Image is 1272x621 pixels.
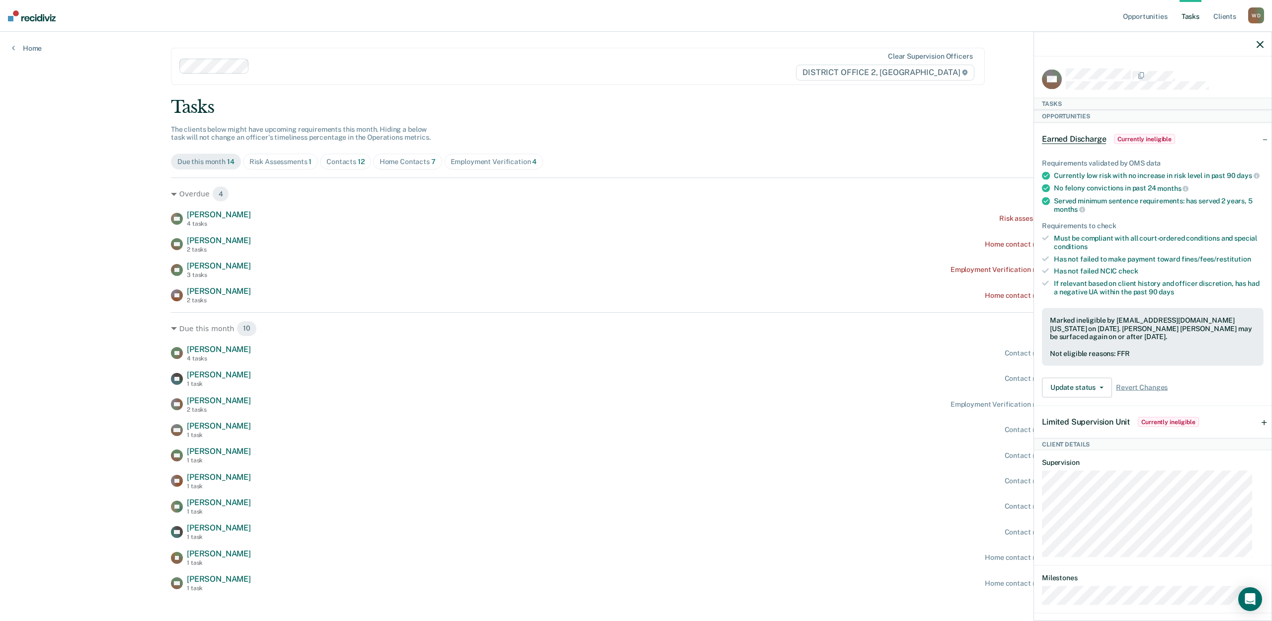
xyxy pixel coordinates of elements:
[1042,159,1264,167] div: Requirements validated by OMS data
[1157,184,1189,192] span: months
[12,44,42,53] a: Home
[187,585,251,592] div: 1 task
[532,158,537,166] span: 4
[796,65,974,81] span: DISTRICT OFFICE 2, [GEOGRAPHIC_DATA]
[187,406,251,413] div: 2 tasks
[187,483,251,490] div: 1 task
[1159,287,1174,295] span: days
[1005,528,1101,536] div: Contact recommended [DATE]
[187,523,251,532] span: [PERSON_NAME]
[171,186,1101,202] div: Overdue
[985,291,1101,300] div: Home contact recommended [DATE]
[187,271,251,278] div: 3 tasks
[187,432,251,439] div: 1 task
[177,158,235,166] div: Due this month
[999,214,1101,223] div: Risk assessment due a year ago
[187,549,251,558] span: [PERSON_NAME]
[8,10,56,21] img: Recidiviz
[1005,426,1101,434] div: Contact recommended [DATE]
[171,321,1101,337] div: Due this month
[237,321,257,337] span: 10
[1042,377,1112,397] button: Update status
[380,158,436,166] div: Home Contacts
[187,246,251,253] div: 2 tasks
[187,498,251,507] span: [PERSON_NAME]
[187,286,251,296] span: [PERSON_NAME]
[187,446,251,456] span: [PERSON_NAME]
[1042,458,1264,467] dt: Supervision
[187,210,251,219] span: [PERSON_NAME]
[1054,184,1264,193] div: No felony convictions in past 24
[187,380,251,387] div: 1 task
[171,125,431,142] span: The clients below might have upcoming requirements this month. Hiding a below task will not chang...
[187,421,251,431] span: [PERSON_NAME]
[431,158,436,166] span: 7
[985,553,1101,562] div: Home contact recommended [DATE]
[227,158,235,166] span: 14
[1042,222,1264,230] div: Requirements to check
[1034,98,1272,110] div: Tasks
[1054,196,1264,213] div: Served minimum sentence requirements: has served 2 years, 5
[187,508,251,515] div: 1 task
[1050,349,1256,357] div: Not eligible reasons: FFR
[1116,383,1168,392] span: Revert Changes
[1050,316,1256,341] div: Marked ineligible by [EMAIL_ADDRESS][DOMAIN_NAME][US_STATE] on [DATE]. [PERSON_NAME] [PERSON_NAME...
[212,186,230,202] span: 4
[309,158,312,166] span: 1
[951,266,1101,274] div: Employment Verification recommended [DATE]
[187,574,251,584] span: [PERSON_NAME]
[1054,171,1264,180] div: Currently low risk with no increase in risk level in past 90
[171,97,1101,117] div: Tasks
[1114,134,1175,144] span: Currently ineligible
[1054,205,1085,213] span: months
[1005,451,1101,460] div: Contact recommended [DATE]
[1054,267,1264,275] div: Has not failed NCIC
[451,158,537,166] div: Employment Verification
[187,472,251,482] span: [PERSON_NAME]
[985,579,1101,588] div: Home contact recommended [DATE]
[326,158,365,166] div: Contacts
[187,370,251,379] span: [PERSON_NAME]
[187,297,251,304] div: 2 tasks
[187,457,251,464] div: 1 task
[187,220,251,227] div: 4 tasks
[187,533,251,540] div: 1 task
[1005,502,1101,511] div: Contact recommended [DATE]
[358,158,365,166] span: 12
[187,355,251,362] div: 4 tasks
[1054,279,1264,296] div: If relevant based on client history and officer discretion, has had a negative UA within the past 90
[1034,406,1272,438] div: Limited Supervision UnitCurrently ineligible
[985,240,1101,249] div: Home contact recommended [DATE]
[1248,7,1264,23] div: W D
[1238,587,1262,611] div: Open Intercom Messenger
[1034,438,1272,450] div: Client Details
[1054,234,1264,251] div: Must be compliant with all court-ordered conditions and special
[187,396,251,405] span: [PERSON_NAME]
[1034,110,1272,122] div: Opportunities
[1042,417,1130,426] span: Limited Supervision Unit
[1054,255,1264,263] div: Has not failed to make payment toward
[1005,477,1101,485] div: Contact recommended [DATE]
[249,158,312,166] div: Risk Assessments
[888,52,972,61] div: Clear supervision officers
[1118,267,1138,275] span: check
[1034,123,1272,155] div: Earned DischargeCurrently ineligible
[187,345,251,354] span: [PERSON_NAME]
[1138,417,1199,427] span: Currently ineligible
[187,559,251,566] div: 1 task
[187,236,251,245] span: [PERSON_NAME]
[1005,374,1101,383] div: Contact recommended [DATE]
[1054,242,1088,250] span: conditions
[1042,134,1106,144] span: Earned Discharge
[1182,255,1251,263] span: fines/fees/restitution
[1237,172,1259,179] span: days
[951,400,1101,409] div: Employment Verification recommended [DATE]
[1042,574,1264,582] dt: Milestones
[1005,349,1101,357] div: Contact recommended [DATE]
[187,261,251,270] span: [PERSON_NAME]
